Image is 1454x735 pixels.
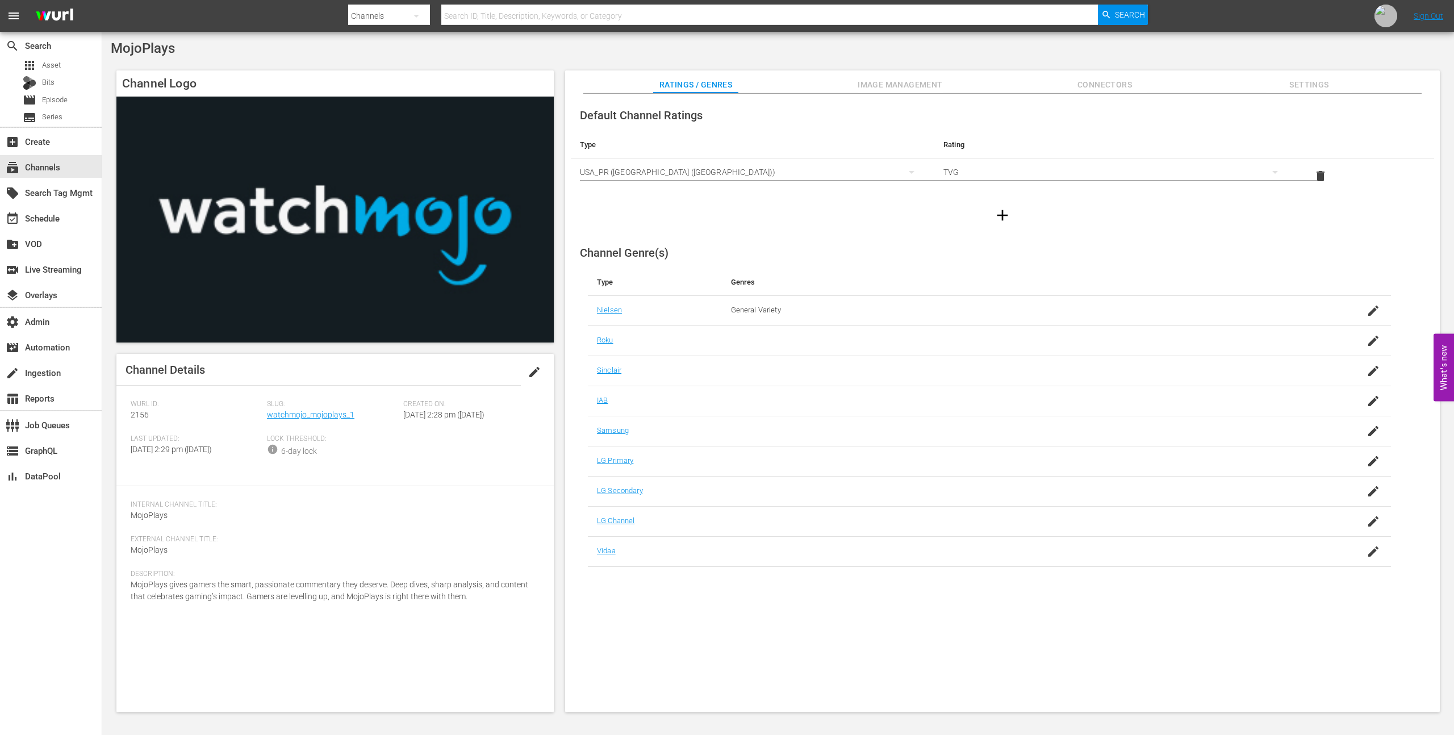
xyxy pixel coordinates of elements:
th: Type [571,131,934,158]
span: Channels [6,161,19,174]
span: MojoPlays gives gamers the smart, passionate commentary they deserve. Deep dives, sharp analysis,... [131,580,528,601]
a: LG Primary [597,456,633,465]
span: Reports [6,392,19,406]
span: Internal Channel Title: [131,500,534,510]
span: edit [528,365,541,379]
a: Sinclair [597,366,621,374]
span: Image Management [858,78,943,92]
span: Job Queues [6,419,19,432]
a: watchmojo_mojoplays_1 [267,410,354,419]
span: Channel Details [126,363,205,377]
span: Series [42,111,62,123]
span: Connectors [1062,78,1147,92]
span: Search Tag Mgmt [6,186,19,200]
span: Lock Threshold: [267,435,398,444]
span: DataPool [6,470,19,483]
button: Open Feedback Widget [1434,334,1454,402]
span: MojoPlays [131,511,168,520]
span: Schedule [6,212,19,225]
a: Roku [597,336,613,344]
img: ans4CAIJ8jUAAAAAAAAAAAAAAAAAAAAAAAAgQb4GAAAAAAAAAAAAAAAAAAAAAAAAJMjXAAAAAAAAAAAAAAAAAAAAAAAAgAT5G... [27,3,82,30]
span: Episode [42,94,68,106]
span: Bits [42,77,55,88]
img: url [1374,5,1397,27]
span: [DATE] 2:28 pm ([DATE]) [403,410,484,419]
span: External Channel Title: [131,535,534,544]
th: Type [588,269,722,296]
span: Description: [131,570,534,579]
span: Episode [23,93,36,107]
span: Series [23,111,36,124]
span: Asset [42,60,61,71]
span: [DATE] 2:29 pm ([DATE]) [131,445,212,454]
th: Genres [722,269,1302,296]
table: simple table [571,131,1434,194]
span: Search [6,39,19,53]
span: Default Channel Ratings [580,108,703,122]
a: Samsung [597,426,629,435]
img: MojoPlays [116,97,554,343]
a: LG Secondary [597,486,643,495]
th: Rating [934,131,1298,158]
span: Ingestion [6,366,19,380]
a: Vidaa [597,546,616,555]
span: Live Streaming [6,263,19,277]
div: Bits [23,76,36,90]
button: Search [1098,5,1148,25]
button: delete [1307,162,1334,190]
span: 2156 [131,410,149,419]
a: LG Channel [597,516,634,525]
span: menu [7,9,20,23]
a: Sign Out [1414,11,1443,20]
div: 6-day lock [281,445,317,457]
a: IAB [597,396,608,404]
span: Search [1115,5,1145,25]
h4: Channel Logo [116,70,554,97]
span: Wurl ID: [131,400,261,409]
span: Channel Genre(s) [580,246,668,260]
button: edit [521,358,548,386]
span: MojoPlays [111,40,175,56]
span: Automation [6,341,19,354]
span: Admin [6,315,19,329]
span: Ratings / Genres [653,78,738,92]
span: Settings [1267,78,1352,92]
a: Nielsen [597,306,622,314]
span: GraphQL [6,444,19,458]
span: Last Updated: [131,435,261,444]
span: Overlays [6,289,19,302]
span: Asset [23,59,36,72]
span: info [267,444,278,455]
span: Created On: [403,400,534,409]
span: VOD [6,237,19,251]
span: MojoPlays [131,545,168,554]
span: delete [1314,169,1327,183]
div: TVG [943,156,1289,188]
div: USA_PR ([GEOGRAPHIC_DATA] ([GEOGRAPHIC_DATA])) [580,156,925,188]
span: Slug: [267,400,398,409]
span: Create [6,135,19,149]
